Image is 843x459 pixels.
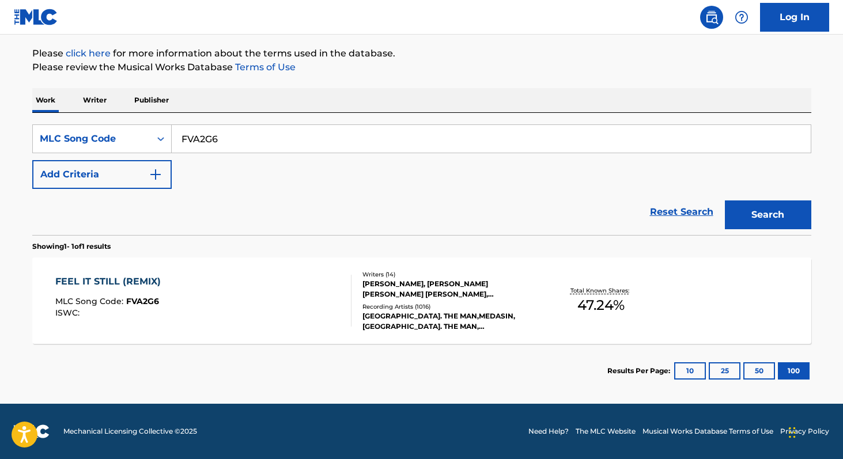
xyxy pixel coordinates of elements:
p: Showing 1 - 1 of 1 results [32,241,111,252]
button: 100 [778,362,810,380]
span: FVA2G6 [126,296,159,306]
p: Please review the Musical Works Database [32,60,811,74]
div: Writers ( 14 ) [362,270,536,279]
img: MLC Logo [14,9,58,25]
div: Help [730,6,753,29]
img: search [705,10,719,24]
p: Results Per Page: [607,366,673,376]
div: [PERSON_NAME], [PERSON_NAME] [PERSON_NAME] [PERSON_NAME], [PERSON_NAME] [PERSON_NAME], [PERSON_NA... [362,279,536,299]
span: MLC Song Code : [55,296,126,306]
a: Musical Works Database Terms of Use [642,426,773,437]
a: Terms of Use [233,62,296,73]
button: Add Criteria [32,160,172,189]
a: Public Search [700,6,723,29]
div: [GEOGRAPHIC_DATA]. THE MAN,MEDASIN, [GEOGRAPHIC_DATA]. THE MAN,[GEOGRAPHIC_DATA], [GEOGRAPHIC_DAT... [362,311,536,332]
a: Need Help? [528,426,569,437]
p: Total Known Shares: [570,286,632,295]
div: FEEL IT STILL (REMIX) [55,275,167,289]
span: 47.24 % [577,295,625,316]
a: Reset Search [644,199,719,225]
img: help [735,10,749,24]
p: Writer [80,88,110,112]
a: FEEL IT STILL (REMIX)MLC Song Code:FVA2G6ISWC:Writers (14)[PERSON_NAME], [PERSON_NAME] [PERSON_NA... [32,257,811,344]
form: Search Form [32,124,811,235]
button: Search [725,200,811,229]
img: logo [14,424,50,438]
span: ISWC : [55,308,82,318]
button: 50 [743,362,775,380]
p: Work [32,88,59,112]
p: Please for more information about the terms used in the database. [32,47,811,60]
a: Log In [760,3,829,32]
div: Recording Artists ( 1016 ) [362,302,536,311]
a: click here [66,48,111,59]
button: 25 [709,362,740,380]
div: MLC Song Code [40,132,143,146]
span: Mechanical Licensing Collective © 2025 [63,426,197,437]
button: 10 [674,362,706,380]
a: The MLC Website [576,426,636,437]
img: 9d2ae6d4665cec9f34b9.svg [149,168,162,181]
a: Privacy Policy [780,426,829,437]
div: Drag [789,415,796,450]
iframe: Chat Widget [785,404,843,459]
p: Publisher [131,88,172,112]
